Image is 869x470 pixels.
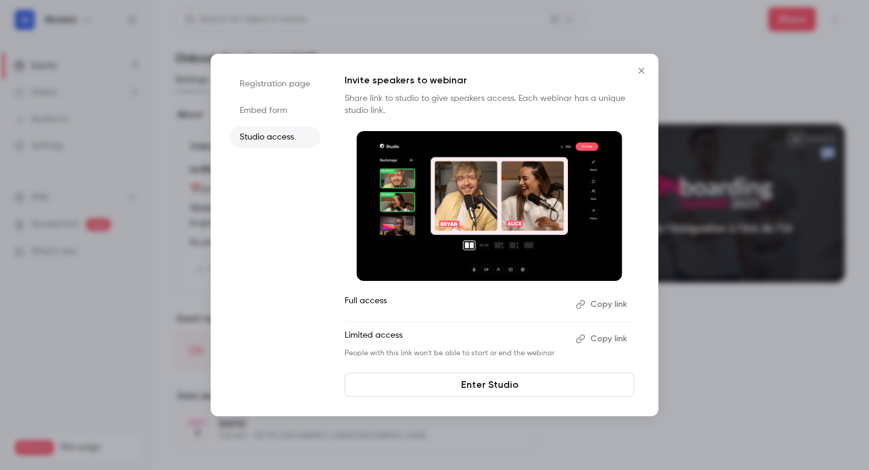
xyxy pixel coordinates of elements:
[345,349,566,358] p: People with this link won't be able to start or end the webinar
[230,100,320,121] li: Embed form
[230,126,320,148] li: Studio access
[345,373,634,397] a: Enter Studio
[345,295,566,314] p: Full access
[571,329,634,349] button: Copy link
[230,73,320,95] li: Registration page
[571,295,634,314] button: Copy link
[629,59,654,83] button: Close
[345,73,634,88] p: Invite speakers to webinar
[345,329,566,349] p: Limited access
[357,131,622,281] img: Invite speakers to webinar
[345,92,634,117] p: Share link to studio to give speakers access. Each webinar has a unique studio link.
